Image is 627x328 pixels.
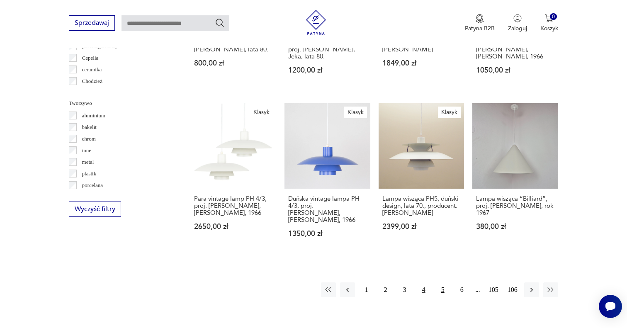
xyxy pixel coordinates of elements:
p: Ćmielów [82,88,102,97]
h3: Lampa wisząca “Billiard”, proj. [PERSON_NAME], rok 1967 [476,195,554,216]
button: Zaloguj [508,14,527,32]
p: plastik [82,169,97,178]
p: Cepelia [82,53,99,63]
a: Ikona medaluPatyna B2B [465,14,495,32]
p: aluminium [82,111,105,120]
a: Sprzedawaj [69,21,115,27]
img: Ikona medalu [476,14,484,23]
p: Chodzież [82,77,102,86]
iframe: Smartsupp widget button [599,295,622,318]
img: Ikona koszyka [545,14,553,22]
p: bakelit [82,123,97,132]
div: 0 [550,13,557,20]
button: 5 [435,282,450,297]
h3: Duńska vintage lampa Viola, proj. [PERSON_NAME], lata 80. [194,32,272,53]
h3: Lampa wisząca PH5, duński design, lata 70., producent: [PERSON_NAME] [382,195,461,216]
p: 1050,00 zł [476,67,554,74]
p: metal [82,158,94,167]
a: KlasykLampa wisząca PH5, duński design, lata 70., producent: Louis PoulsenLampa wisząca PH5, duńs... [379,103,464,254]
p: 2650,00 zł [194,223,272,230]
h3: Duńska vintage lampa PH 4/3, proj. [PERSON_NAME], [PERSON_NAME], 1966 [288,195,367,224]
a: KlasykDuńska vintage lampa PH 4/3, proj. Poul Henningsen, Louis Poulsen, 1966Duńska vintage lampa... [284,103,370,254]
button: 0Koszyk [540,14,558,32]
p: porcelana [82,181,103,190]
a: KlasykPara vintage lamp PH 4/3, proj. Poul Henningsen, Louis Poulsen, 1966Para vintage lamp PH 4/... [190,103,276,254]
button: 1 [359,282,374,297]
button: Szukaj [215,18,225,28]
p: Patyna B2B [465,24,495,32]
p: Tworzywo [69,99,170,108]
button: 4 [416,282,431,297]
button: 2 [378,282,393,297]
p: 1200,00 zł [288,67,367,74]
p: Koszyk [540,24,558,32]
p: 1350,00 zł [288,230,367,237]
button: Wyczyść filtry [69,202,121,217]
button: 106 [505,282,520,297]
button: Patyna B2B [465,14,495,32]
p: porcelit [82,192,99,202]
p: ceramika [82,65,102,74]
h3: Duńska vintage lampa PH 4/3, proj. [PERSON_NAME], [PERSON_NAME], 1966 [476,32,554,60]
img: Patyna - sklep z meblami i dekoracjami vintage [304,10,328,35]
p: 2399,00 zł [382,223,461,230]
button: Sprzedawaj [69,15,115,31]
p: 800,00 zł [194,60,272,67]
p: 1849,00 zł [382,60,461,67]
img: Ikonka użytkownika [513,14,522,22]
button: 3 [397,282,412,297]
h3: Duńska vintage lampa [GEOGRAPHIC_DATA], proj. [PERSON_NAME], Jeka, lata 80. [288,32,367,60]
a: Lampa wisząca “Billiard”, proj. Louis Poulsen, Dania, rok 1967Lampa wisząca “Billiard”, proj. [PE... [472,103,558,254]
button: 6 [454,282,469,297]
p: chrom [82,134,96,143]
button: 105 [486,282,501,297]
p: 380,00 zł [476,223,554,230]
p: Zaloguj [508,24,527,32]
h3: Lampa wisząca PH5, duński design, lata 70., producent: [PERSON_NAME] [382,32,461,53]
p: inne [82,146,91,155]
h3: Para vintage lamp PH 4/3, proj. [PERSON_NAME], [PERSON_NAME], 1966 [194,195,272,216]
